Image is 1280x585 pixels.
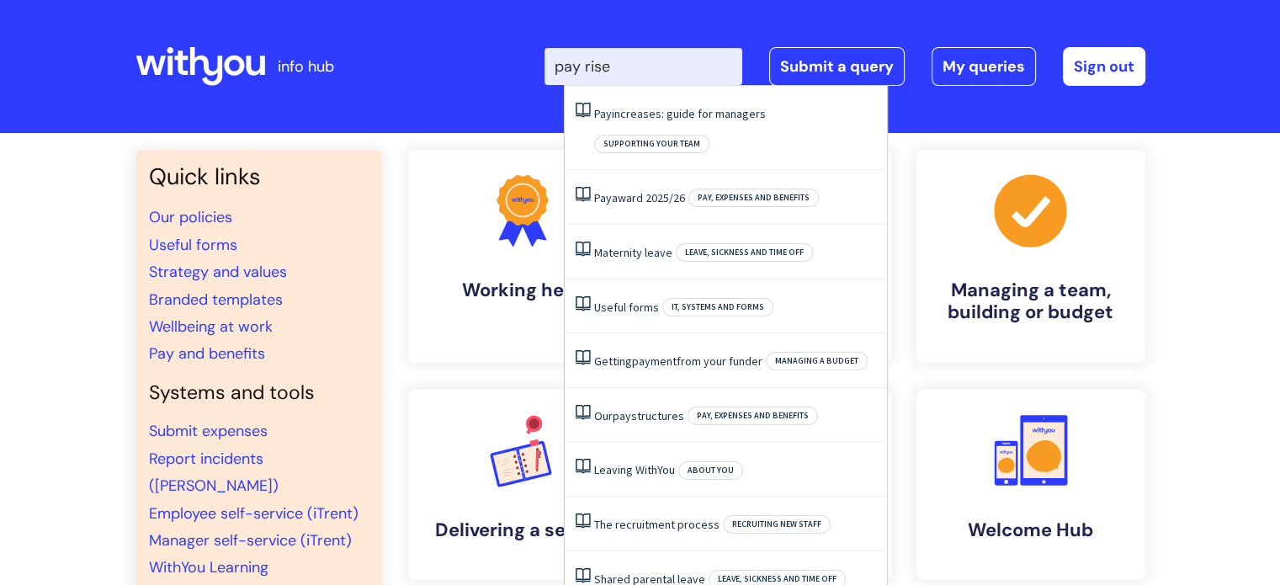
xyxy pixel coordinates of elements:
[149,503,359,524] a: Employee self-service (iTrent)
[594,245,672,260] a: Maternity leave
[149,262,287,282] a: Strategy and values
[149,530,352,550] a: Manager self-service (iTrent)
[422,279,624,301] h4: Working here
[676,243,813,262] span: Leave, sickness and time off
[594,517,720,532] a: The recruitment process
[594,408,684,423] a: Ourpaystructures
[594,190,685,205] a: Payaward 2025/26
[149,343,265,364] a: Pay and benefits
[613,408,631,423] span: pay
[544,48,742,85] input: Search
[149,235,237,255] a: Useful forms
[278,53,334,80] p: info hub
[766,352,868,370] span: Managing a budget
[930,519,1132,541] h4: Welcome Hub
[916,390,1145,580] a: Welcome Hub
[149,557,268,577] a: WithYou Learning
[594,300,659,315] a: Useful forms
[149,207,232,227] a: Our policies
[408,150,637,363] a: Working here
[769,47,905,86] a: Submit a query
[662,298,773,316] span: IT, systems and forms
[594,190,612,205] span: Pay
[594,106,766,121] a: Payincreases: guide for managers
[916,150,1145,363] a: Managing a team, building or budget
[594,135,709,153] span: Supporting your team
[930,279,1132,324] h4: Managing a team, building or budget
[688,407,818,425] span: Pay, expenses and benefits
[149,316,273,337] a: Wellbeing at work
[678,461,743,480] span: About you
[149,290,283,310] a: Branded templates
[594,106,612,121] span: Pay
[544,47,1145,86] div: | -
[149,421,268,441] a: Submit expenses
[1063,47,1145,86] a: Sign out
[149,449,279,496] a: Report incidents ([PERSON_NAME])
[594,462,675,477] a: Leaving WithYou
[594,354,762,369] a: Gettingpaymentfrom your funder
[408,390,637,580] a: Delivering a service
[688,189,819,207] span: Pay, expenses and benefits
[149,163,368,190] h3: Quick links
[932,47,1036,86] a: My queries
[632,354,677,369] span: payment
[422,519,624,541] h4: Delivering a service
[723,515,831,534] span: Recruiting new staff
[149,381,368,405] h4: Systems and tools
